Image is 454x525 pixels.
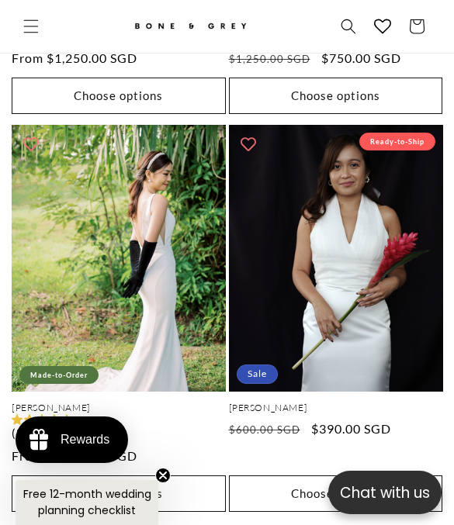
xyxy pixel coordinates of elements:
img: Bone and Grey Bridal [132,14,248,40]
button: Add to wishlist [233,129,264,160]
button: Add to wishlist [16,129,47,160]
summary: Search [331,9,366,43]
div: Rewards [61,433,109,447]
a: [PERSON_NAME] [12,402,226,414]
p: Chat with us [328,482,442,504]
button: Choose options [229,78,443,114]
div: Free 12-month wedding planning checklistClose teaser [16,480,158,525]
a: Bone and Grey Bridal [106,8,273,45]
button: Choose options [12,475,226,512]
button: Choose options [229,475,443,512]
button: Choose options [12,78,226,114]
button: Close teaser [155,468,171,483]
a: [PERSON_NAME] [229,402,443,414]
summary: Menu [14,9,48,43]
button: Open chatbox [328,471,442,514]
span: Free 12-month wedding planning checklist [23,486,151,518]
